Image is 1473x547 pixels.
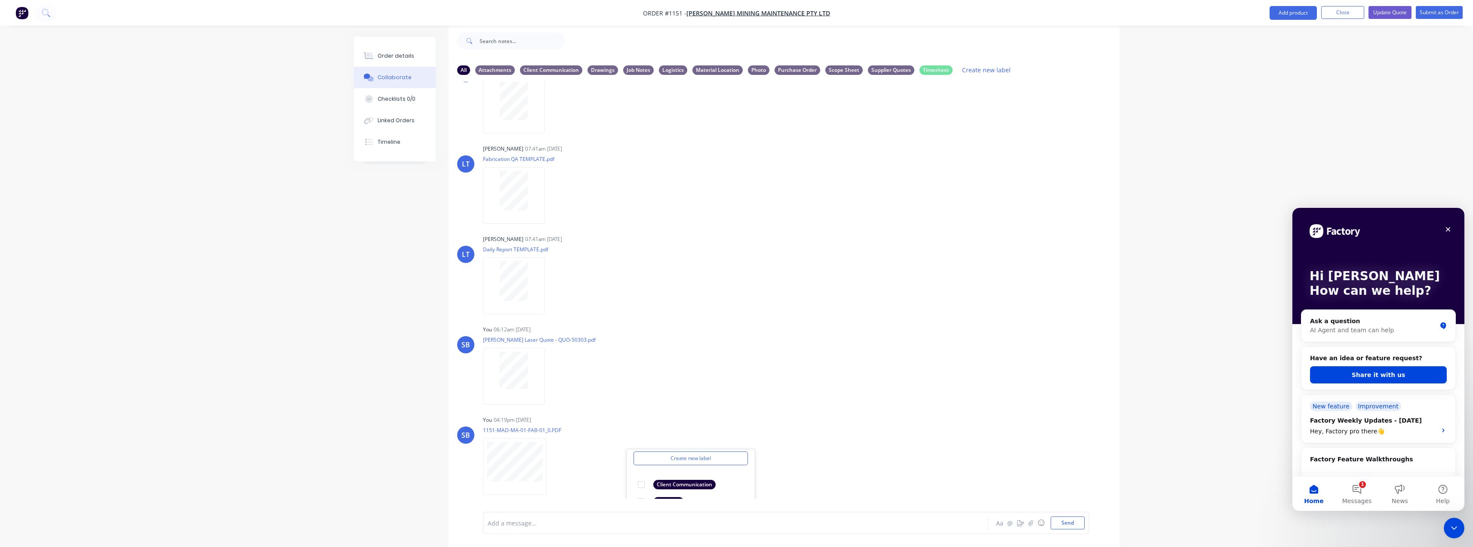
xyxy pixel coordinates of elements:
div: Scope Sheet [825,65,863,75]
div: Collaborate [378,74,412,81]
div: Drawings [653,497,684,507]
div: All [457,65,470,75]
div: You [483,326,492,334]
div: SB [461,430,470,440]
button: Submit as Order [1416,6,1463,19]
button: Close [1321,6,1364,19]
button: Create new label [958,64,1015,76]
div: Supplier Quotes [868,65,914,75]
button: Order details [354,45,436,67]
div: 07:41am [DATE] [525,145,562,153]
div: Checklists 0/0 [378,95,415,103]
iframe: Intercom live chat [1444,518,1464,538]
button: Update Quote [1368,6,1411,19]
p: 1151-MAD-MA-01-FAB-01_0.PDF [483,426,561,434]
div: [PERSON_NAME] [483,235,523,243]
div: You [483,416,492,424]
button: Collaborate [354,67,436,88]
p: Daily Report TEMPLATE.pdf [483,246,554,253]
div: Client Communication [520,65,582,75]
a: [PERSON_NAME] Mining Maintenance Pty Ltd [686,9,830,17]
iframe: Intercom live chat [1292,208,1464,511]
img: Factory [15,6,28,19]
input: Search notes... [480,32,565,49]
p: Fabrication QA TEMPLATE.pdf [483,155,554,163]
div: LT [462,249,470,260]
button: Timeline [354,131,436,153]
div: Job Notes [623,65,654,75]
div: Drawings [587,65,618,75]
button: Checklists 0/0 [354,88,436,110]
div: Photo [748,65,769,75]
button: ☺ [1036,518,1046,528]
button: Linked Orders [354,110,436,131]
div: Timesheet [919,65,953,75]
span: Order #1151 - [643,9,686,17]
div: Purchase Order [775,65,820,75]
div: Attachments [475,65,515,75]
button: @ [1005,518,1015,528]
div: 06:12am [DATE] [494,326,531,334]
div: Timeline [378,138,400,146]
div: Client Communication [653,480,716,489]
div: LT [462,159,470,169]
div: Linked Orders [378,117,415,124]
button: Send [1051,516,1085,529]
div: 07:41am [DATE] [525,235,562,243]
div: Order details [378,52,414,60]
div: SB [461,340,470,350]
button: Aa [995,518,1005,528]
div: 04:19pm [DATE] [494,416,531,424]
p: [PERSON_NAME] Laser Quote - QUO-50303.pdf [483,336,596,343]
div: Material Location [692,65,743,75]
div: [PERSON_NAME] [483,145,523,153]
div: Logistics [659,65,687,75]
button: Add product [1270,6,1317,20]
button: Create new label [633,451,748,465]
